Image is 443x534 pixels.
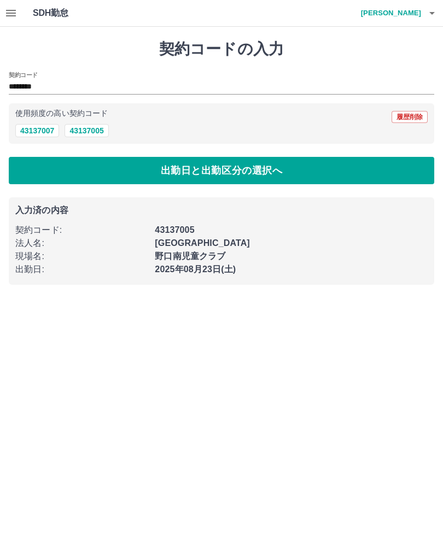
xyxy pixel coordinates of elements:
[15,110,108,118] p: 使用頻度の高い契約コード
[9,40,434,58] h1: 契約コードの入力
[65,124,108,137] button: 43137005
[392,111,428,123] button: 履歴削除
[15,250,148,263] p: 現場名 :
[15,224,148,237] p: 契約コード :
[155,238,250,248] b: [GEOGRAPHIC_DATA]
[15,206,428,215] p: 入力済の内容
[15,263,148,276] p: 出勤日 :
[155,225,194,234] b: 43137005
[9,71,38,79] h2: 契約コード
[15,124,59,137] button: 43137007
[155,251,225,261] b: 野口南児童クラブ
[15,237,148,250] p: 法人名 :
[155,265,236,274] b: 2025年08月23日(土)
[9,157,434,184] button: 出勤日と出勤区分の選択へ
